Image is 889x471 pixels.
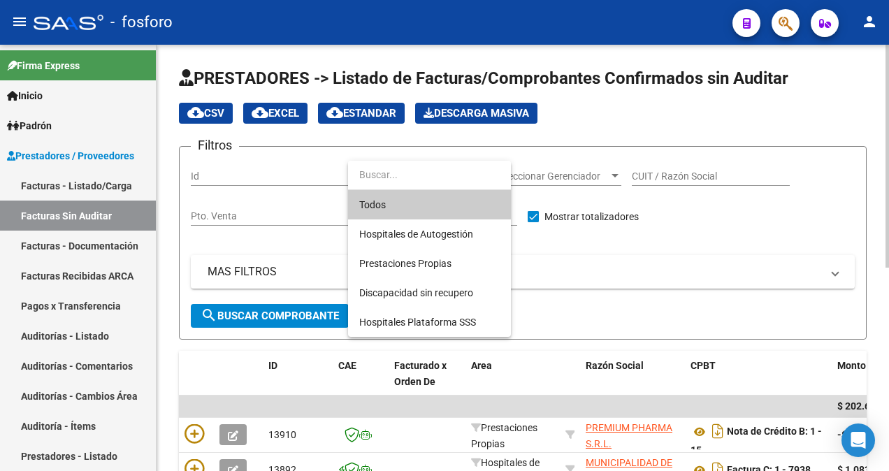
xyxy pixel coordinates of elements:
span: Hospitales de Autogestión [359,229,473,240]
span: Todos [359,190,500,219]
div: Open Intercom Messenger [841,423,875,457]
input: dropdown search [348,160,511,189]
span: Hospitales Plataforma SSS [359,317,476,328]
span: Prestaciones Propias [359,258,451,269]
span: Discapacidad sin recupero [359,287,473,298]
